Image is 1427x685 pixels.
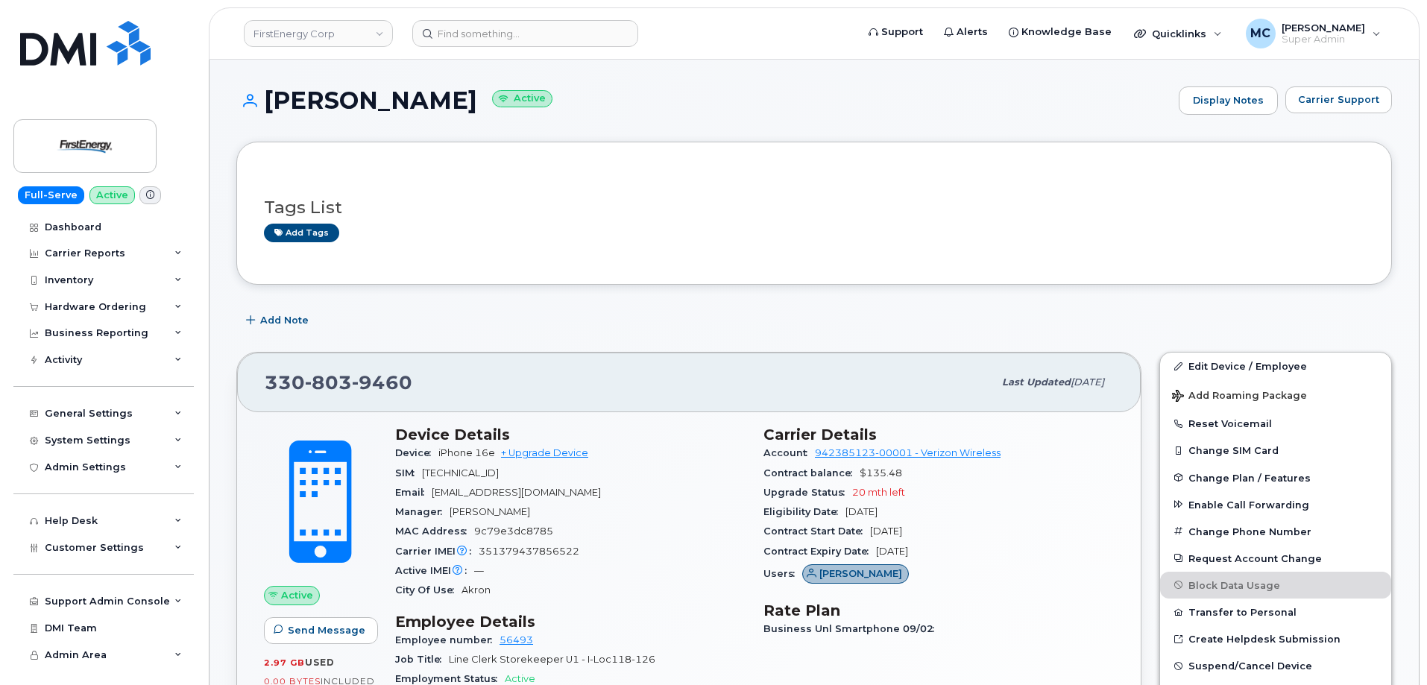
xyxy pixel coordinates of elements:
span: used [305,657,335,668]
span: iPhone 16e [438,447,495,458]
h3: Tags List [264,198,1364,217]
span: 803 [305,371,352,394]
span: Carrier Support [1298,92,1379,107]
button: Change SIM Card [1160,437,1391,464]
button: Send Message [264,617,378,644]
span: Contract Start Date [763,525,870,537]
button: Enable Call Forwarding [1160,491,1391,518]
span: Device [395,447,438,458]
span: Business Unl Smartphone 09/02 [763,623,942,634]
span: Active [505,673,535,684]
button: Add Roaming Package [1160,379,1391,410]
a: [PERSON_NAME] [802,568,909,579]
span: Suspend/Cancel Device [1188,660,1312,672]
h1: [PERSON_NAME] [236,87,1171,113]
a: Display Notes [1179,86,1278,115]
button: Change Phone Number [1160,518,1391,545]
iframe: Messenger Launcher [1362,620,1416,674]
a: Add tags [264,224,339,242]
span: Line Clerk Storekeeper U1 - I-Loc118-126 [449,654,655,665]
span: Active [281,588,313,602]
button: Carrier Support [1285,86,1392,113]
button: Request Account Change [1160,545,1391,572]
span: Carrier IMEI [395,546,479,557]
span: [DATE] [845,506,878,517]
span: 20 mth left [852,487,905,498]
span: City Of Use [395,584,462,596]
span: [DATE] [870,525,902,537]
span: Email [395,487,432,498]
button: Change Plan / Features [1160,464,1391,491]
span: Akron [462,584,491,596]
span: Account [763,447,815,458]
span: Add Note [260,313,309,327]
span: Send Message [288,623,365,637]
span: — [474,565,484,576]
h3: Carrier Details [763,426,1114,443]
span: Change Plan / Features [1188,472,1311,483]
span: Manager [395,506,450,517]
button: Transfer to Personal [1160,599,1391,625]
span: 330 [265,371,412,394]
a: + Upgrade Device [501,447,588,458]
span: [PERSON_NAME] [450,506,530,517]
span: Contract balance [763,467,860,479]
span: 2.97 GB [264,657,305,668]
span: SIM [395,467,422,479]
a: 56493 [500,634,533,645]
span: Users [763,568,802,579]
span: [DATE] [876,546,908,557]
small: Active [492,90,552,107]
button: Suspend/Cancel Device [1160,652,1391,679]
button: Reset Voicemail [1160,410,1391,437]
h3: Employee Details [395,613,746,631]
a: Edit Device / Employee [1160,353,1391,379]
button: Add Note [236,307,321,334]
span: Employee number [395,634,500,645]
span: 9460 [352,371,412,394]
span: MAC Address [395,525,474,537]
span: [PERSON_NAME] [819,566,902,581]
span: [EMAIL_ADDRESS][DOMAIN_NAME] [432,487,601,498]
span: Last updated [1002,376,1071,388]
a: 942385123-00001 - Verizon Wireless [815,447,1001,458]
h3: Rate Plan [763,602,1114,619]
span: [DATE] [1071,376,1104,388]
h3: Device Details [395,426,746,443]
span: Contract Expiry Date [763,546,876,557]
button: Block Data Usage [1160,572,1391,599]
span: Employment Status [395,673,505,684]
span: Active IMEI [395,565,474,576]
span: Add Roaming Package [1172,390,1307,404]
a: Create Helpdesk Submission [1160,625,1391,652]
span: [TECHNICAL_ID] [422,467,499,479]
span: Enable Call Forwarding [1188,499,1309,510]
span: 9c79e3dc8785 [474,525,553,537]
span: Upgrade Status [763,487,852,498]
span: Eligibility Date [763,506,845,517]
span: $135.48 [860,467,902,479]
span: 351379437856522 [479,546,579,557]
span: Job Title [395,654,449,665]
